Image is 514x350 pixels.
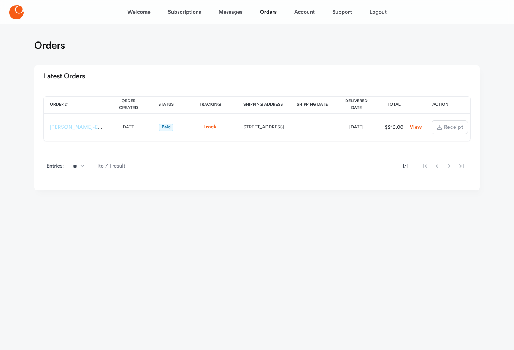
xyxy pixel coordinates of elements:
[294,3,315,21] a: Account
[381,124,407,131] div: $216.00
[149,97,184,114] th: Status
[44,97,108,114] th: Order #
[334,97,378,114] th: Delivered Date
[370,3,387,21] a: Logout
[340,124,372,131] div: [DATE]
[114,124,143,131] div: [DATE]
[168,3,201,21] a: Subscriptions
[408,124,422,131] a: View
[108,97,149,114] th: Order Created
[378,97,409,114] th: Total
[332,3,352,21] a: Support
[443,125,463,130] span: Receipt
[260,3,277,21] a: Orders
[219,3,243,21] a: Messages
[236,97,290,114] th: Shipping Address
[432,120,468,134] button: Receipt
[184,97,236,114] th: Tracking
[97,162,125,170] span: 1 to 1 / 1 result
[296,124,328,131] div: –
[50,125,125,130] a: [PERSON_NAME]-ES-00159415
[159,124,173,131] span: Paid
[242,124,284,131] div: [STREET_ADDRESS]
[402,162,408,170] span: 1 / 1
[203,124,217,130] a: Track
[409,97,471,114] th: Action
[46,162,64,170] span: Entries:
[34,40,65,52] h1: Orders
[127,3,150,21] a: Welcome
[43,70,85,84] h2: Latest Orders
[290,97,334,114] th: Shipping Date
